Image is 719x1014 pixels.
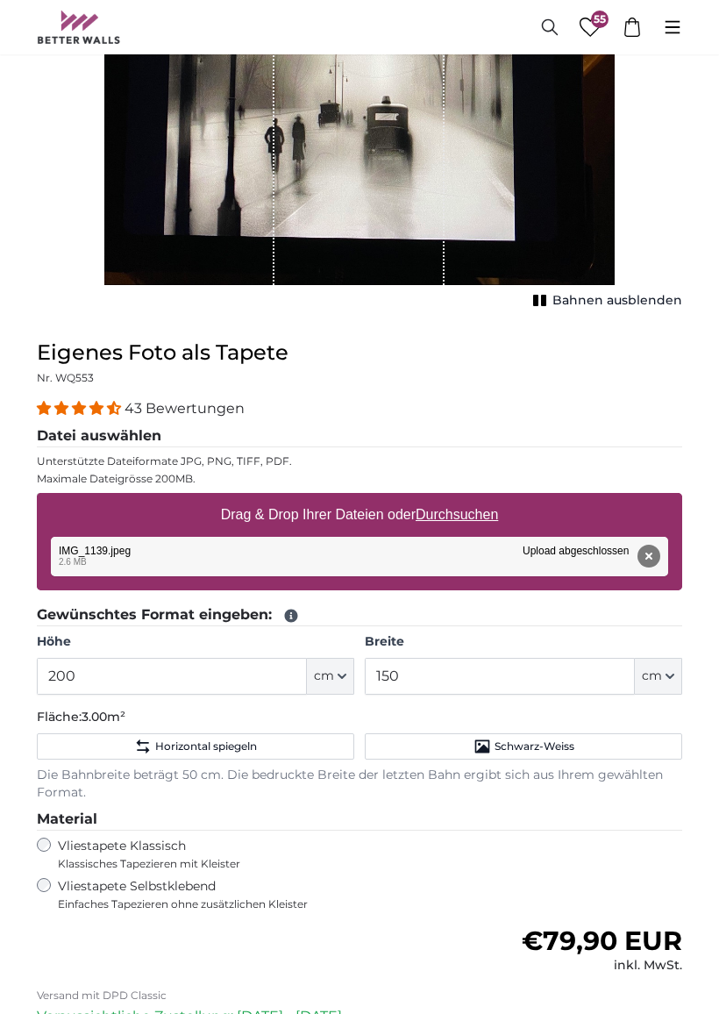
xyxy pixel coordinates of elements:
[495,740,574,754] span: Schwarz-Weiss
[125,401,245,418] span: 43 Bewertungen
[58,839,368,872] label: Vliestapete Klassisch
[58,879,466,912] label: Vliestapete Selbstklebend
[37,11,121,44] img: Betterwalls
[37,989,682,1003] p: Versand mit DPD Classic
[522,925,682,958] span: €79,90 EUR
[365,734,682,760] button: Schwarz-Weiss
[528,289,682,314] button: Bahnen ausblenden
[37,401,125,418] span: 4.40 stars
[416,508,498,523] u: Durchsuchen
[214,498,506,533] label: Drag & Drop Ihrer Dateien oder
[591,11,609,28] span: 55
[635,659,682,696] button: cm
[365,634,682,652] label: Breite
[307,659,354,696] button: cm
[37,768,682,803] p: Die Bahnbreite beträgt 50 cm. Die bedruckte Breite der letzten Bahn ergibt sich aus Ihrem gewählt...
[37,426,682,448] legend: Datei auswählen
[552,293,682,311] span: Bahnen ausblenden
[37,473,682,487] p: Maximale Dateigrösse 200MB.
[37,734,354,760] button: Horizontal spiegeln
[58,898,466,912] span: Einfaches Tapezieren ohne zusätzlichen Kleister
[37,605,682,627] legend: Gewünschtes Format eingeben:
[58,858,368,872] span: Klassisches Tapezieren mit Kleister
[155,740,257,754] span: Horizontal spiegeln
[642,668,662,686] span: cm
[37,710,682,727] p: Fläche:
[37,455,682,469] p: Unterstützte Dateiformate JPG, PNG, TIFF, PDF.
[37,810,682,832] legend: Material
[82,710,125,725] span: 3.00m²
[314,668,334,686] span: cm
[37,372,94,385] span: Nr. WQ553
[522,958,682,975] div: inkl. MwSt.
[37,339,682,368] h1: Eigenes Foto als Tapete
[37,634,354,652] label: Höhe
